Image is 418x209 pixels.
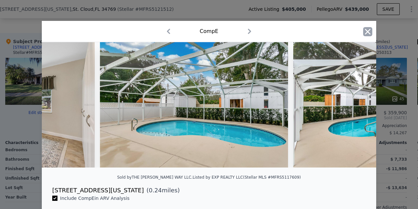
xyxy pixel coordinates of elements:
[52,186,144,195] div: [STREET_ADDRESS][US_STATE]
[57,196,132,201] span: Include Comp E in ARV Analysis
[149,187,162,194] span: 0.24
[117,175,193,180] div: Sold by THE [PERSON_NAME] WAY LLC .
[193,175,301,180] div: Listed by EXP REALTY LLC (Stellar MLS #MFRS5117609)
[100,42,288,168] img: Property Img
[144,186,180,195] span: ( miles)
[200,27,218,35] div: Comp E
